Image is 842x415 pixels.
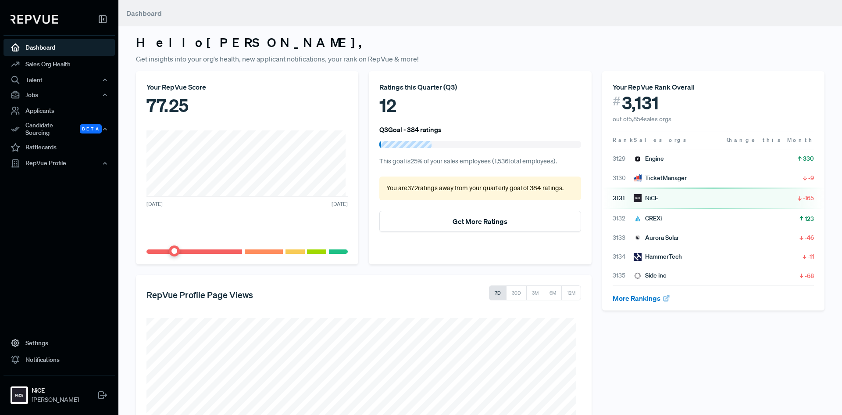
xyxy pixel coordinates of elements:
p: This goal is 25 % of your sales employees ( 1,536 total employees). [379,157,581,166]
span: 3130 [613,173,634,183]
p: Get insights into your org's health, new applicant notifications, your rank on RepVue & more! [136,54,824,64]
button: 12M [561,285,581,300]
div: Aurora Solar [634,233,679,242]
div: CREXi [634,214,662,223]
a: Applicants [4,102,115,119]
h6: Q3 Goal - 384 ratings [379,126,442,134]
img: Engine [634,155,642,163]
span: Dashboard [126,9,162,18]
span: -9 [808,173,814,182]
img: NiCE [634,194,642,202]
span: Change this Month [727,136,814,144]
button: 7D [489,285,507,300]
span: -68 [805,271,814,280]
button: 6M [544,285,562,300]
img: Side inc [634,272,642,280]
a: Notifications [4,351,115,368]
img: CREXi [634,215,642,223]
img: TicketManager [634,174,642,182]
div: HammerTech [634,252,682,261]
span: Rank [613,136,634,144]
span: -165 [803,194,814,202]
button: Talent [4,72,115,87]
span: 3132 [613,214,634,223]
button: Get More Ratings [379,211,581,232]
span: out of 5,854 sales orgs [613,115,671,123]
span: 3129 [613,154,634,163]
div: Engine [634,154,664,163]
div: Candidate Sourcing [4,119,115,139]
span: Sales orgs [634,136,688,144]
span: [DATE] [332,200,348,208]
img: HammerTech [634,253,642,261]
div: TicketManager [634,173,687,183]
p: You are 372 ratings away from your quarterly goal of 384 ratings . [386,184,574,193]
span: 3133 [613,233,634,242]
img: Aurora Solar [634,234,642,242]
span: 3131 [613,194,634,203]
img: RepVue [11,15,58,24]
div: Your RepVue Score [146,82,348,92]
div: NiCE [634,194,658,203]
a: Battlecards [4,139,115,156]
button: Jobs [4,87,115,102]
span: 3135 [613,271,634,280]
span: Beta [80,124,102,134]
img: NiCE [12,388,26,402]
span: -46 [805,233,814,242]
strong: NiCE [32,386,79,395]
span: 3,131 [622,92,659,113]
a: Dashboard [4,39,115,56]
span: [DATE] [146,200,163,208]
span: 330 [803,154,814,163]
span: Your RepVue Rank Overall [613,83,695,91]
button: RepVue Profile [4,156,115,171]
div: Side inc [634,271,666,280]
a: Sales Org Health [4,56,115,72]
button: Candidate Sourcing Beta [4,119,115,139]
a: More Rankings [613,294,671,303]
div: Ratings this Quarter ( Q3 ) [379,82,581,92]
button: 30D [506,285,527,300]
h5: RepVue Profile Page Views [146,289,253,300]
span: 123 [805,214,814,223]
span: [PERSON_NAME] [32,395,79,404]
h3: Hello [PERSON_NAME] , [136,35,824,50]
button: 3M [526,285,544,300]
a: NiCENiCE[PERSON_NAME] [4,375,115,408]
span: -11 [808,252,814,261]
a: Settings [4,335,115,351]
div: 77.25 [146,92,348,119]
div: 12 [379,92,581,119]
span: # [613,92,621,110]
span: 3134 [613,252,634,261]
